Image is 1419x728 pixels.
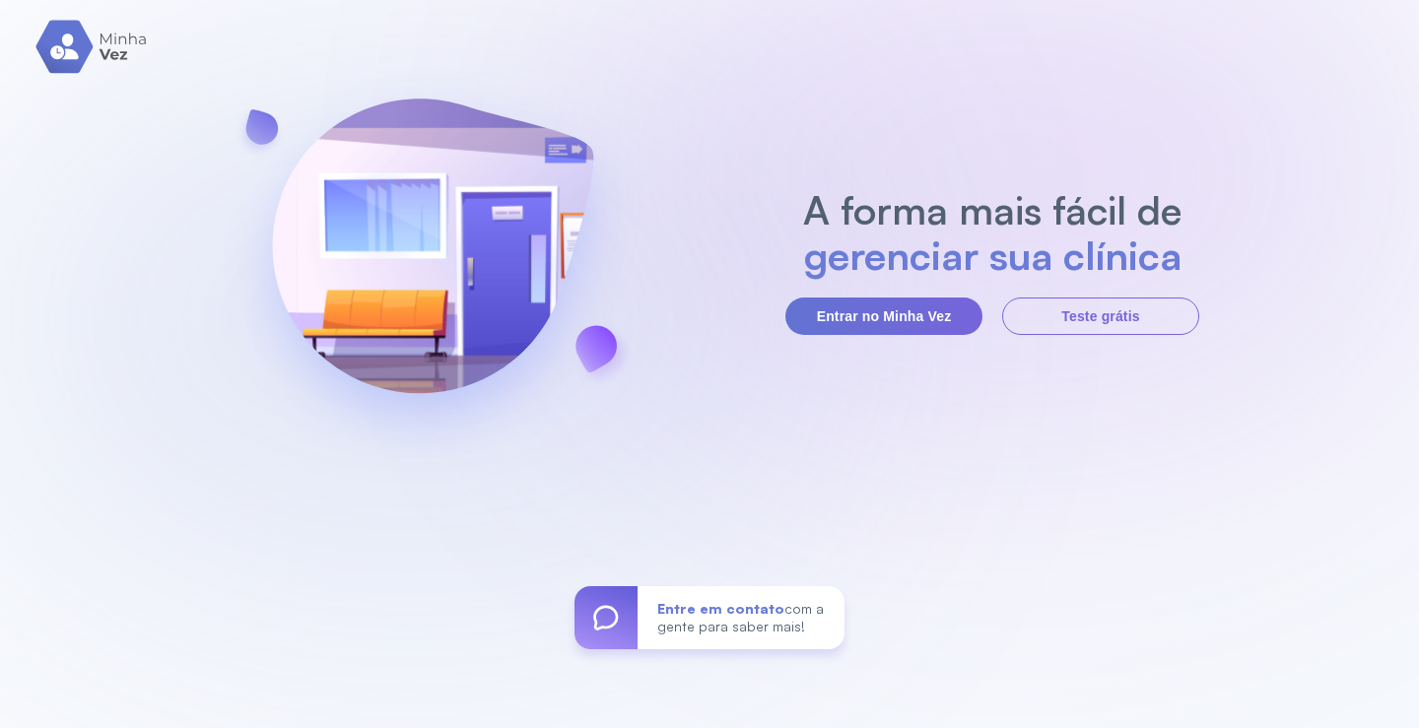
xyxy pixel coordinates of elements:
[574,586,845,649] a: Entre em contatocom a gente para saber mais!
[35,20,149,74] img: logo.svg
[638,586,845,649] div: com a gente para saber mais!
[220,46,645,475] img: banner-login.svg
[785,298,982,335] button: Entrar no Minha Vez
[657,600,784,617] span: Entre em contato
[1002,298,1199,335] button: Teste grátis
[793,187,1192,232] h2: A forma mais fácil de
[793,232,1192,278] h2: gerenciar sua clínica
